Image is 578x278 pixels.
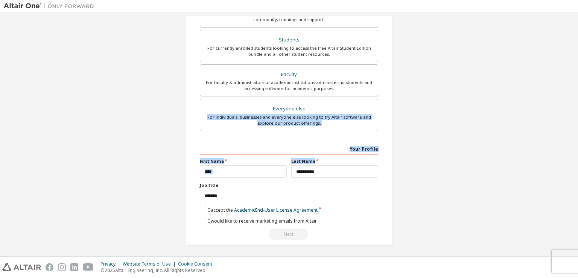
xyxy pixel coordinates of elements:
[205,114,373,126] div: For individuals, businesses and everyone else looking to try Altair software and explore our prod...
[200,142,378,154] div: Your Profile
[2,263,41,271] img: altair_logo.svg
[58,263,66,271] img: instagram.svg
[178,261,217,267] div: Cookie Consent
[291,158,378,164] label: Last Name
[205,45,373,57] div: For currently enrolled students looking to access the free Altair Student Edition bundle and all ...
[205,69,373,80] div: Faculty
[200,218,317,224] label: I would like to receive marketing emails from Altair
[205,11,373,23] div: For existing customers looking to access software downloads, HPC resources, community, trainings ...
[205,104,373,114] div: Everyone else
[200,158,287,164] label: First Name
[200,182,378,188] label: Job Title
[234,207,318,213] a: Academic End-User License Agreement
[83,263,94,271] img: youtube.svg
[200,207,318,213] label: I accept the
[205,35,373,45] div: Students
[200,229,378,240] div: Email already exists
[70,263,78,271] img: linkedin.svg
[123,261,178,267] div: Website Terms of Use
[100,267,217,273] p: © 2025 Altair Engineering, Inc. All Rights Reserved.
[205,79,373,92] div: For faculty & administrators of academic institutions administering students and accessing softwa...
[100,261,123,267] div: Privacy
[4,2,98,10] img: Altair One
[46,263,53,271] img: facebook.svg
